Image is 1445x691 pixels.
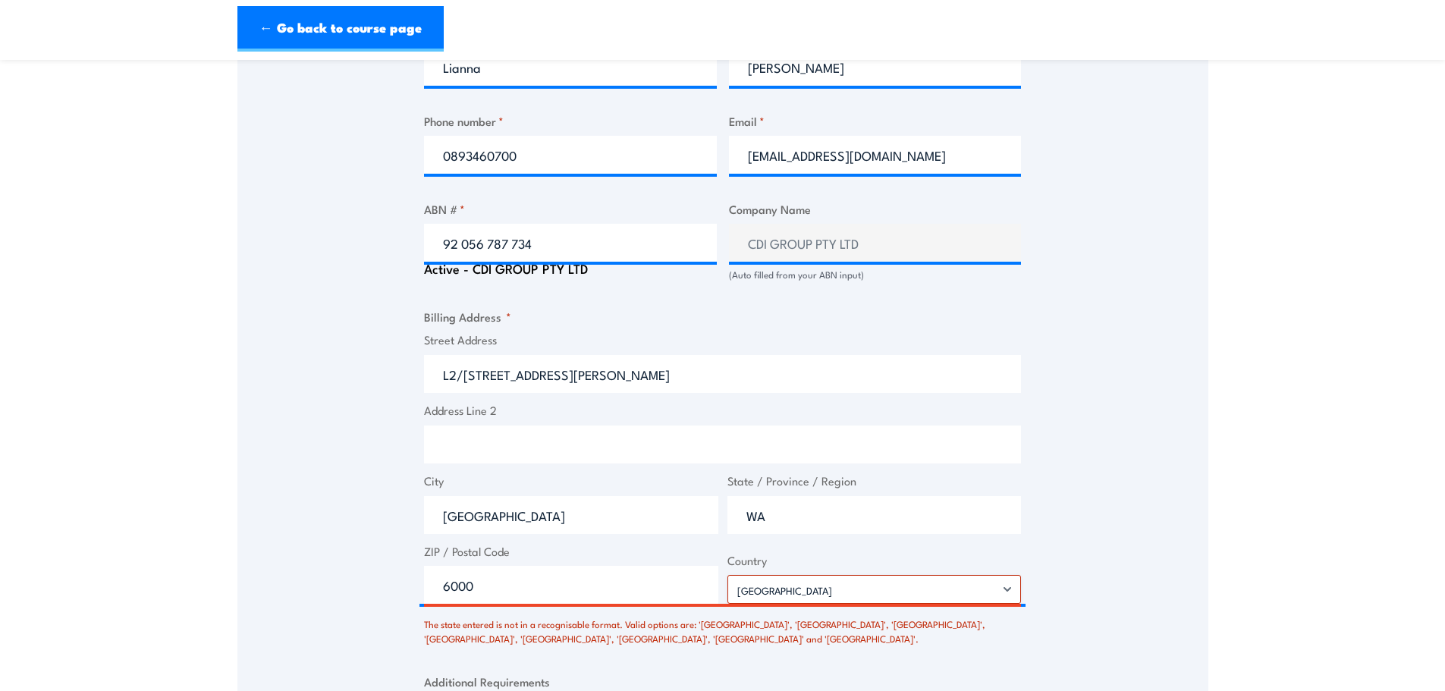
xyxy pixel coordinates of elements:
label: ZIP / Postal Code [424,543,718,561]
div: (Auto filled from your ABN input) [729,268,1022,282]
legend: Additional Requirements [424,673,550,690]
a: ← Go back to course page [237,6,444,52]
legend: Billing Address [424,308,511,325]
label: Phone number [424,112,717,130]
label: State / Province / Region [727,473,1022,490]
label: Street Address [424,331,1021,349]
label: Company Name [729,200,1022,218]
label: Email [729,112,1022,130]
label: ABN # [424,200,717,218]
label: Country [727,552,1022,570]
input: Enter a location [424,355,1021,393]
div: Active - CDI GROUP PTY LTD [424,262,717,275]
div: The state entered is not in a recognisable format. Valid options are: '[GEOGRAPHIC_DATA]', '[GEOG... [424,610,1021,645]
label: Address Line 2 [424,402,1021,419]
label: City [424,473,718,490]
